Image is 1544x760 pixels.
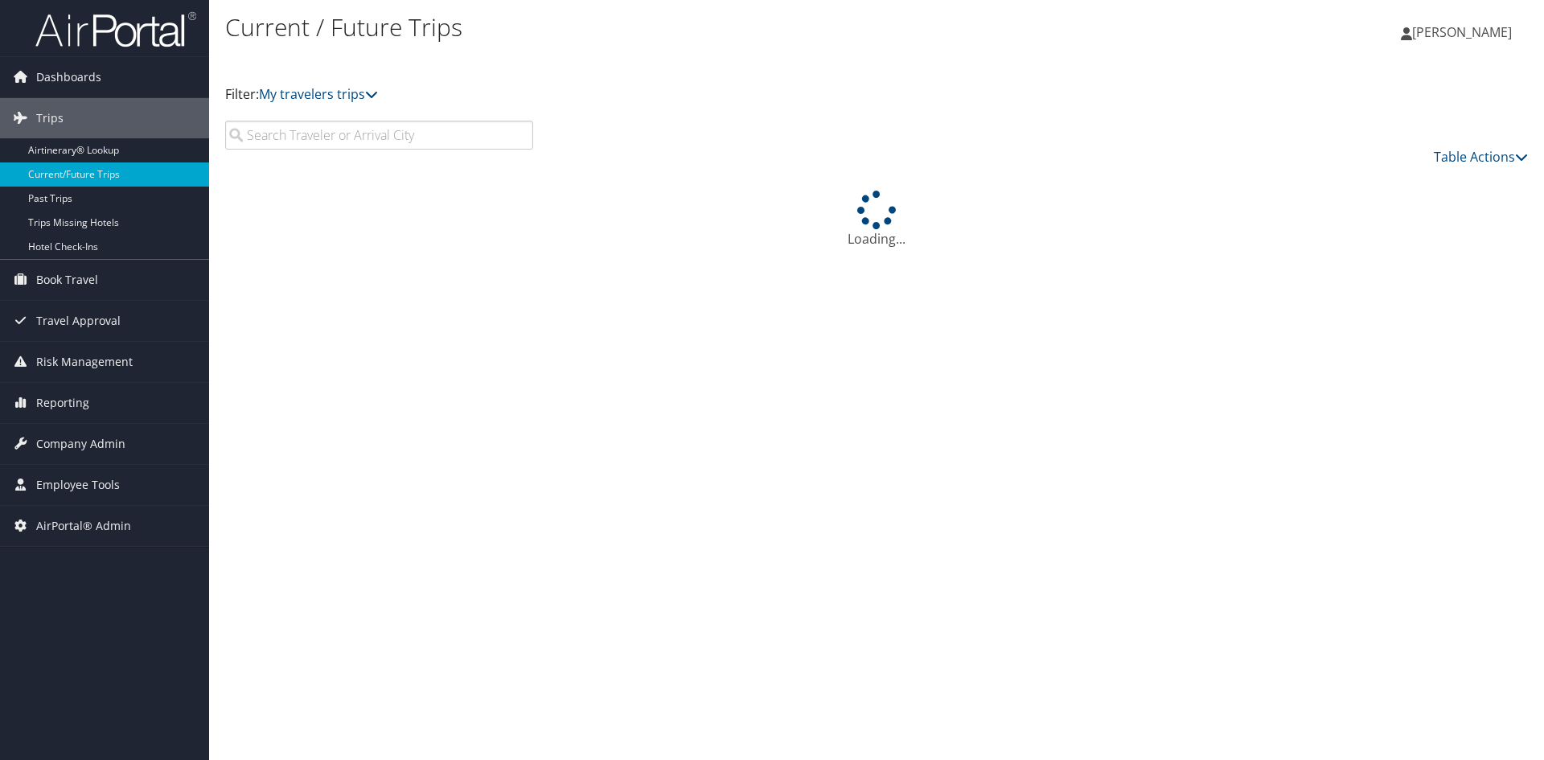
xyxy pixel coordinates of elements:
span: Book Travel [36,260,98,300]
div: Loading... [225,191,1528,249]
a: My travelers trips [259,85,378,103]
span: Trips [36,98,64,138]
span: Risk Management [36,342,133,382]
a: Table Actions [1434,148,1528,166]
span: [PERSON_NAME] [1412,23,1512,41]
span: Travel Approval [36,301,121,341]
img: airportal-logo.png [35,10,196,48]
h1: Current / Future Trips [225,10,1094,44]
span: Dashboards [36,57,101,97]
span: Reporting [36,383,89,423]
span: Employee Tools [36,465,120,505]
input: Search Traveler or Arrival City [225,121,533,150]
p: Filter: [225,84,1094,105]
span: AirPortal® Admin [36,506,131,546]
a: [PERSON_NAME] [1401,8,1528,56]
span: Company Admin [36,424,125,464]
